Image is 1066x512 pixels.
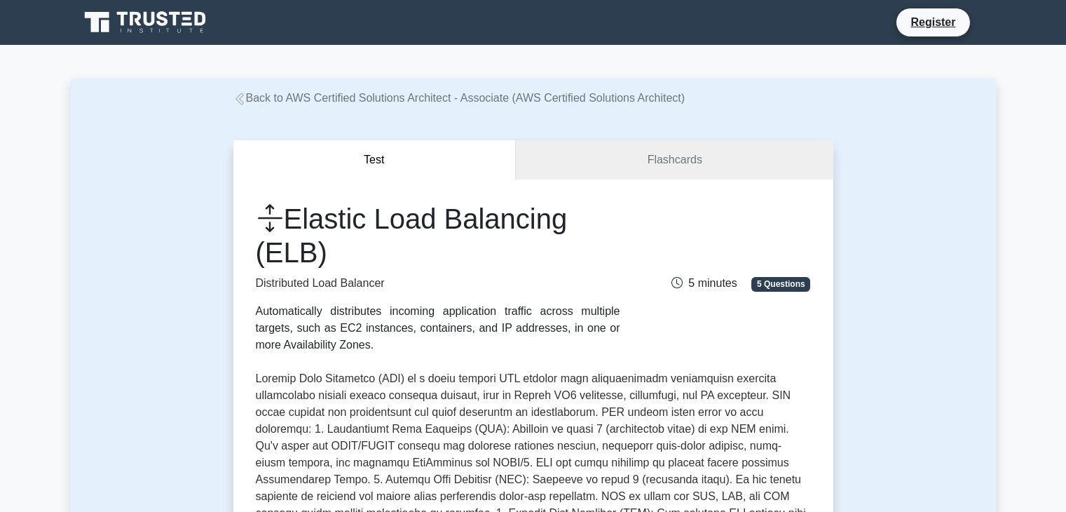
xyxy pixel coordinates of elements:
div: Automatically distributes incoming application traffic across multiple targets, such as EC2 insta... [256,303,620,353]
span: 5 minutes [671,277,737,289]
a: Back to AWS Certified Solutions Architect - Associate (AWS Certified Solutions Architect) [233,92,685,104]
span: 5 Questions [751,277,810,291]
a: Flashcards [516,140,833,180]
a: Register [902,13,964,31]
h1: Elastic Load Balancing (ELB) [256,202,620,269]
p: Distributed Load Balancer [256,275,620,292]
button: Test [233,140,517,180]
